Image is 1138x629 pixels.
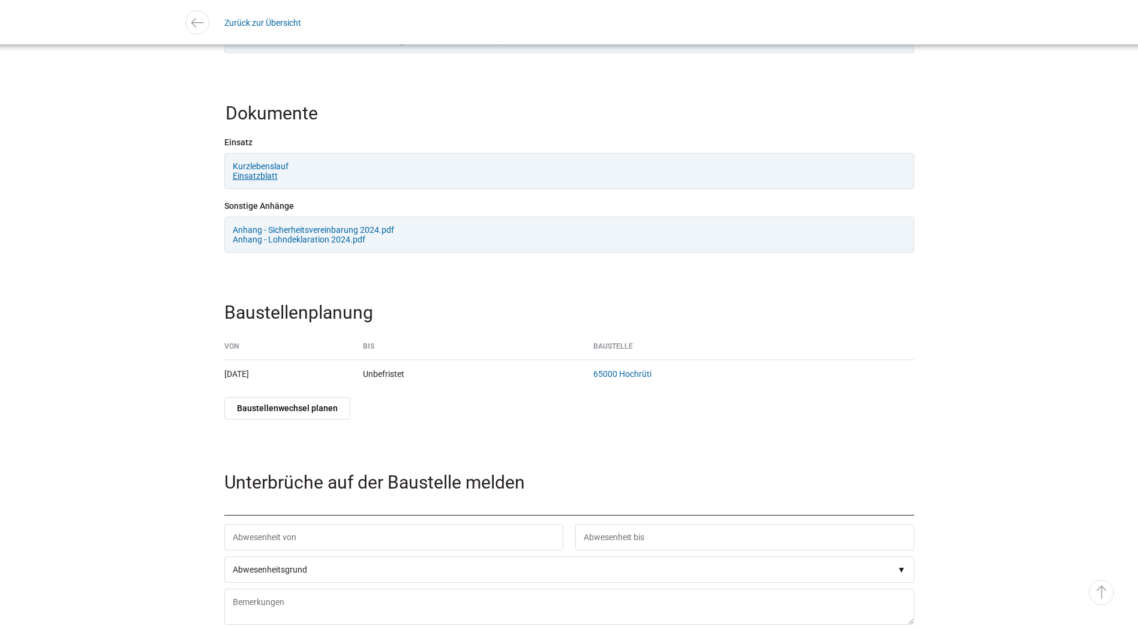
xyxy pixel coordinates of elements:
a: 65000 Hochrüti [593,369,651,379]
th: Baustelle [584,342,879,360]
img: icon-arrow-left.svg [188,14,206,31]
h3: Unterbrüche auf der Baustelle melden [224,474,914,507]
a: Anhang - Lohndeklaration 2024.pdf [233,235,365,244]
td: [DATE] [224,360,355,388]
div: Einsatz [224,137,914,147]
a: Zurück zur Übersicht [224,9,301,36]
legend: Dokumente [224,104,917,137]
div: Sonstige Anhänge [224,201,914,211]
h3: Baustellenplanung [224,304,914,337]
a: Einsatzblatt [233,171,278,181]
a: Kurzlebenslauf [233,161,289,171]
th: Bis [354,342,584,360]
a: Baustellenwechsel planen [224,397,350,420]
td: Unbefristet [354,360,584,388]
input: Abwesenheit bis [575,524,914,550]
a: ▵ Nach oben [1089,580,1114,605]
th: Von [224,342,355,360]
a: Anhang - Sicherheitsvereinbarung 2024.pdf [233,225,394,235]
input: Abwesenheit von [224,524,563,550]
